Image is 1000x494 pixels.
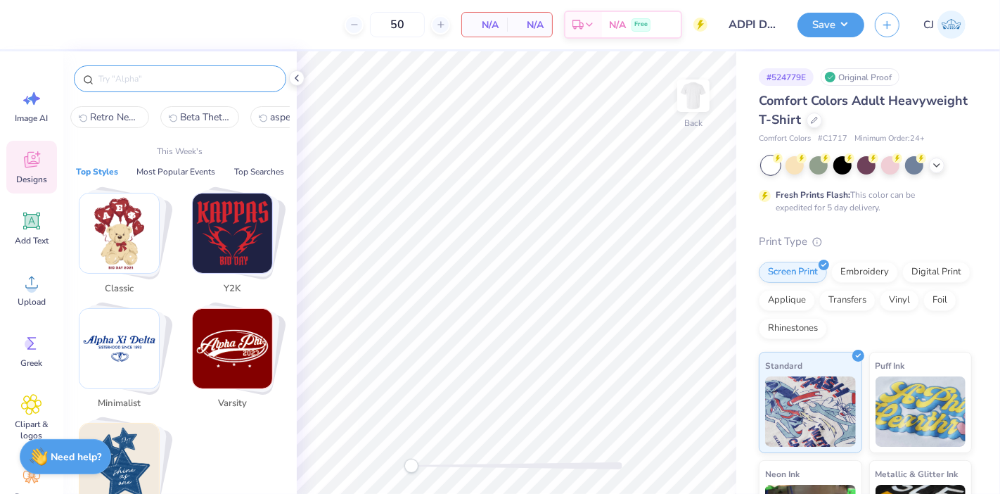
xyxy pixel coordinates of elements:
div: This color can be expedited for 5 day delivery. [776,189,949,214]
img: Classic [79,194,159,273]
div: Transfers [819,290,876,311]
span: Image AI [15,113,49,124]
button: Beta Theta Pi 90s Colorful Snowboarder1 [160,106,239,128]
img: Back [679,82,707,110]
span: CJ [923,17,934,33]
strong: Fresh Prints Flash: [776,189,850,201]
span: Add Text [15,235,49,246]
button: Most Popular Events [132,165,219,179]
span: Minimum Order: 24 + [854,133,925,145]
span: Y2K [210,282,255,296]
span: N/A [609,18,626,32]
span: Neon Ink [765,467,800,481]
img: Carljude Jashper Liwanag [937,11,966,39]
button: Stack Card Button Minimalist [70,308,177,417]
img: Varsity [193,309,272,388]
span: Greek [21,357,43,369]
input: Try "Alpha" [97,72,277,86]
img: Y2K [193,194,272,273]
div: Applique [759,290,815,311]
div: Rhinestones [759,318,827,339]
img: Minimalist [79,309,159,388]
div: Original Proof [821,68,899,86]
button: Stack Card Button Classic [70,193,177,301]
span: # C1717 [818,133,847,145]
button: aspen2 [250,106,305,128]
span: Puff Ink [876,358,905,373]
span: Classic [96,282,142,296]
span: Free [634,20,648,30]
div: Print Type [759,234,972,250]
div: # 524779E [759,68,814,86]
span: Designs [16,174,47,185]
strong: Need help? [51,450,102,464]
span: aspen [270,110,296,124]
span: Varsity [210,397,255,411]
span: Metallic & Glitter Ink [876,467,959,481]
button: Stack Card Button Varsity [184,308,290,417]
button: Stack Card Button Y2K [184,193,290,301]
input: Untitled Design [718,11,787,39]
div: Embroidery [831,262,898,283]
div: Vinyl [880,290,919,311]
span: Comfort Colors [759,133,811,145]
div: Accessibility label [404,459,418,473]
p: This Week's [158,145,203,158]
input: – – [370,12,425,37]
span: Minimalist [96,397,142,411]
div: Digital Print [902,262,970,283]
a: CJ [917,11,972,39]
div: Back [684,117,703,129]
span: Retro Neon Cinema [90,110,141,124]
button: Top Searches [230,165,288,179]
div: Screen Print [759,262,827,283]
img: Puff Ink [876,376,966,447]
button: Top Styles [72,165,122,179]
span: N/A [515,18,544,32]
span: Standard [765,358,802,373]
span: N/A [470,18,499,32]
img: Standard [765,376,856,447]
span: Upload [18,296,46,308]
button: Save [797,13,864,37]
span: Clipart & logos [8,419,55,441]
span: Comfort Colors Adult Heavyweight T-Shirt [759,92,968,128]
button: Retro Neon Cinema0 [70,106,149,128]
span: Beta Theta Pi 90s Colorful Snowboarder [180,110,231,124]
div: Foil [923,290,956,311]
